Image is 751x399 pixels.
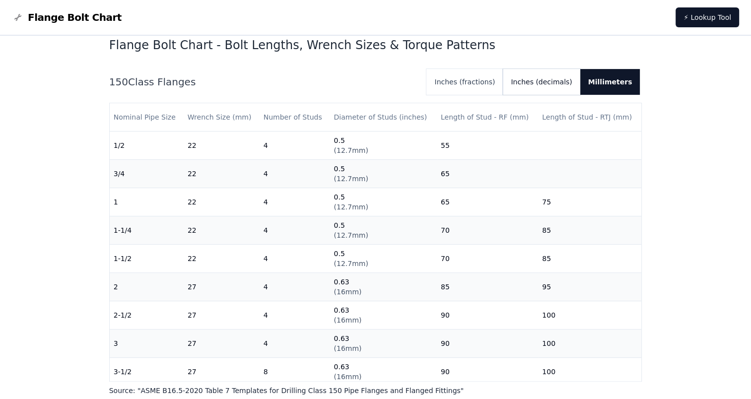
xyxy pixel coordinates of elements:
[334,344,361,352] span: ( 16mm )
[12,11,24,23] img: Flange Bolt Chart Logo
[260,301,330,330] td: 4
[184,245,260,273] td: 22
[330,301,436,330] td: 0.63
[334,288,361,296] span: ( 16mm )
[334,373,361,381] span: ( 16mm )
[437,103,538,132] th: Length of Stud - RF (mm)
[110,301,184,330] td: 2-1/2
[12,10,122,24] a: Flange Bolt Chart LogoFlange Bolt Chart
[260,245,330,273] td: 4
[330,358,436,386] td: 0.63
[110,245,184,273] td: 1-1/2
[110,216,184,245] td: 1-1/4
[330,188,436,216] td: 0.5
[538,330,641,358] td: 100
[330,330,436,358] td: 0.63
[334,175,368,183] span: ( 12.7mm )
[184,188,260,216] td: 22
[260,103,330,132] th: Number of Studs
[330,245,436,273] td: 0.5
[110,160,184,188] td: 3/4
[109,75,419,89] h2: 150 Class Flanges
[184,103,260,132] th: Wrench Size (mm)
[184,216,260,245] td: 22
[330,103,436,132] th: Diameter of Studs (inches)
[260,273,330,301] td: 4
[437,188,538,216] td: 65
[330,132,436,160] td: 0.5
[437,301,538,330] td: 90
[538,358,641,386] td: 100
[330,216,436,245] td: 0.5
[184,301,260,330] td: 27
[184,132,260,160] td: 22
[538,216,641,245] td: 85
[260,216,330,245] td: 4
[110,358,184,386] td: 3-1/2
[676,7,739,27] a: ⚡ Lookup Tool
[426,69,503,95] button: Inches (fractions)
[437,330,538,358] td: 90
[538,188,641,216] td: 75
[437,273,538,301] td: 85
[184,330,260,358] td: 27
[110,330,184,358] td: 3
[184,160,260,188] td: 22
[437,216,538,245] td: 70
[334,316,361,324] span: ( 16mm )
[330,160,436,188] td: 0.5
[334,231,368,239] span: ( 12.7mm )
[330,273,436,301] td: 0.63
[538,301,641,330] td: 100
[28,10,122,24] span: Flange Bolt Chart
[334,203,368,211] span: ( 12.7mm )
[580,69,640,95] button: Millimeters
[110,103,184,132] th: Nominal Pipe Size
[184,358,260,386] td: 27
[260,160,330,188] td: 4
[538,103,641,132] th: Length of Stud - RTJ (mm)
[109,386,642,396] p: Source: " ASME B16.5-2020 Table 7 Templates for Drilling Class 150 Pipe Flanges and Flanged Fitti...
[110,188,184,216] td: 1
[260,132,330,160] td: 4
[109,37,642,53] h1: Flange Bolt Chart - Bolt Lengths, Wrench Sizes & Torque Patterns
[260,330,330,358] td: 4
[437,132,538,160] td: 55
[184,273,260,301] td: 27
[437,358,538,386] td: 90
[538,273,641,301] td: 95
[437,245,538,273] td: 70
[538,245,641,273] td: 85
[110,132,184,160] td: 1/2
[334,146,368,154] span: ( 12.7mm )
[503,69,580,95] button: Inches (decimals)
[260,188,330,216] td: 4
[334,260,368,267] span: ( 12.7mm )
[437,160,538,188] td: 65
[260,358,330,386] td: 8
[110,273,184,301] td: 2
